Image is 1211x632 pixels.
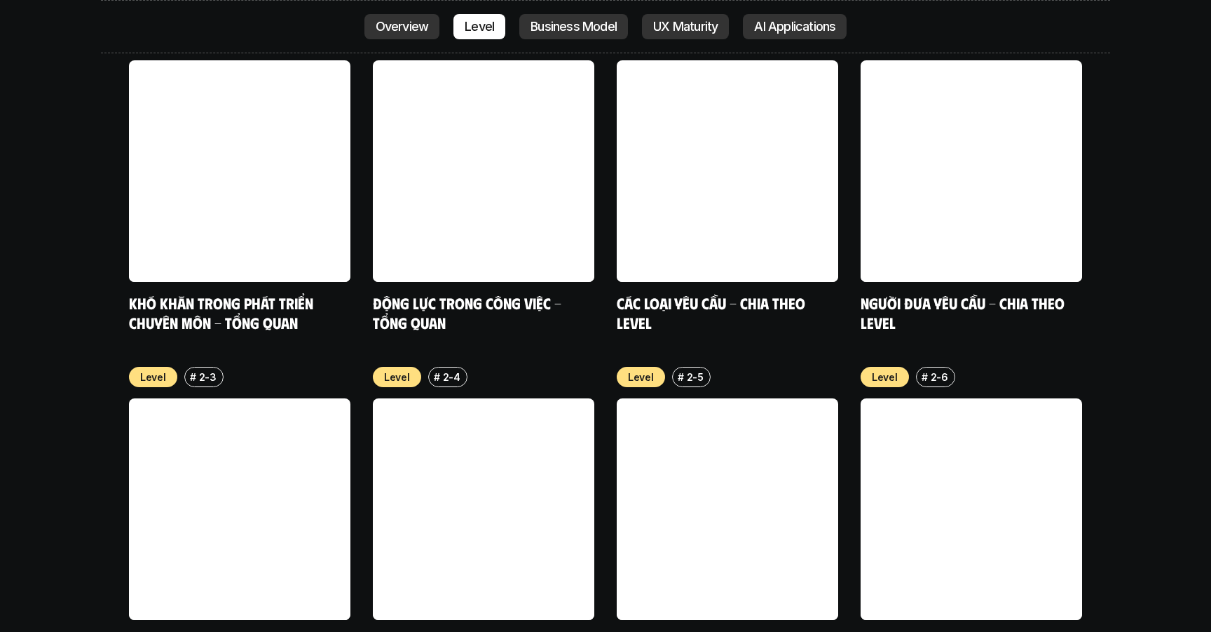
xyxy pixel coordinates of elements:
p: 2-6 [931,370,948,384]
p: Business Model [531,20,617,34]
p: Level [628,370,654,384]
p: Overview [376,20,429,34]
p: Level [465,20,494,34]
h6: # [434,372,440,382]
p: Level [384,370,410,384]
a: Khó khăn trong phát triển chuyên môn - Tổng quan [129,293,317,332]
h6: # [678,372,684,382]
a: UX Maturity [642,14,729,39]
p: 2-5 [687,370,704,384]
p: AI Applications [754,20,835,34]
h6: # [922,372,928,382]
p: UX Maturity [653,20,718,34]
a: Overview [364,14,440,39]
a: Level [453,14,505,39]
p: 2-3 [199,370,217,384]
a: Các loại yêu cầu - Chia theo level [617,293,809,332]
h6: # [190,372,196,382]
p: 2-4 [443,370,460,384]
p: Level [140,370,166,384]
p: Level [872,370,898,384]
a: Động lực trong công việc - Tổng quan [373,293,565,332]
a: Người đưa yêu cầu - Chia theo Level [861,293,1068,332]
a: Business Model [519,14,628,39]
a: AI Applications [743,14,847,39]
